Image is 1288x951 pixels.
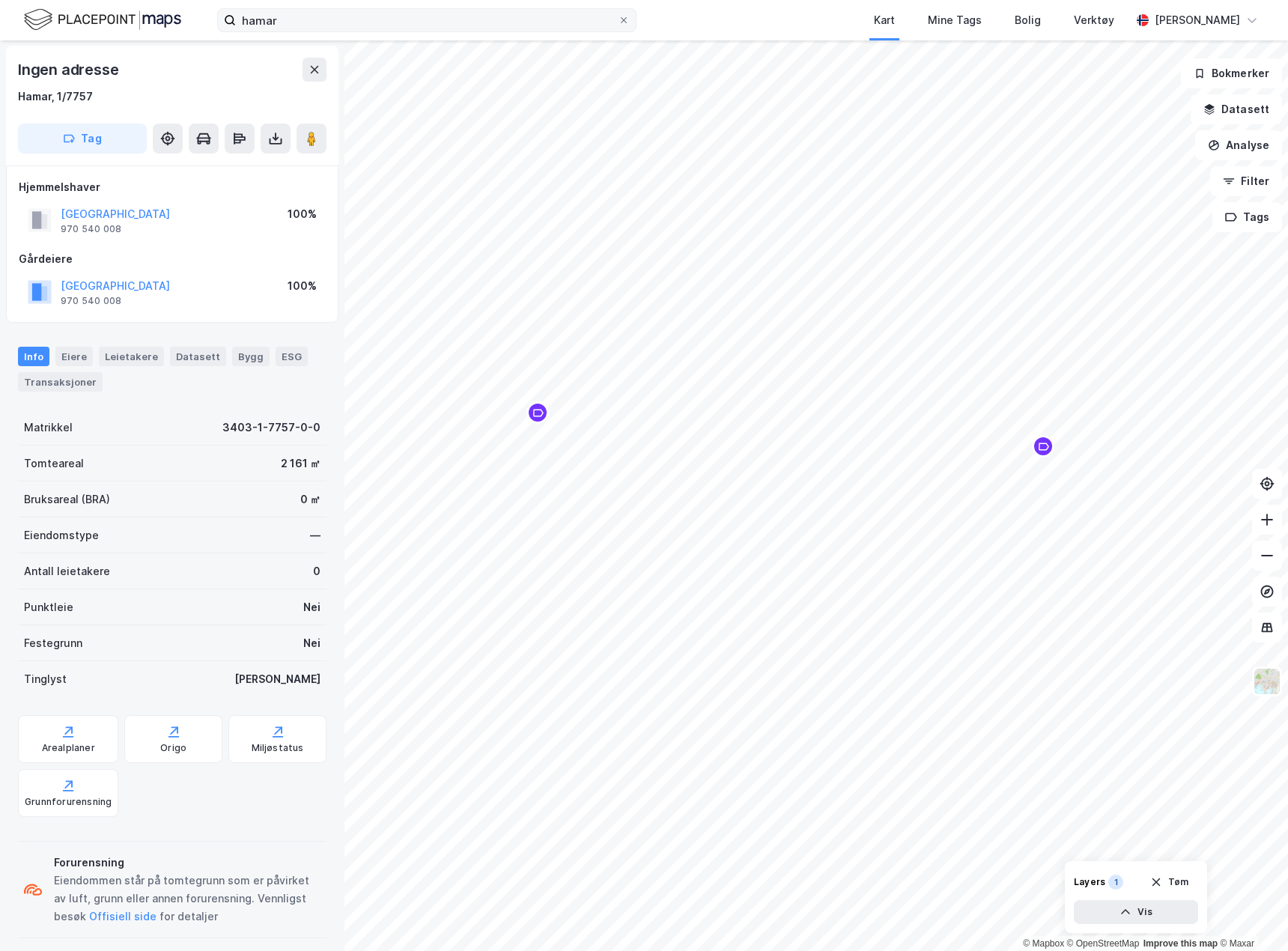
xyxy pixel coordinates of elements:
[232,347,270,366] div: Bygg
[24,562,110,580] div: Antall leietakere
[1067,938,1140,949] a: OpenStreetMap
[61,223,121,235] div: 970 540 008
[24,634,82,652] div: Festegrunn
[19,250,326,268] div: Gårdeiere
[24,670,67,688] div: Tinglyst
[24,526,99,544] div: Eiendomstype
[24,490,110,508] div: Bruksareal (BRA)
[288,277,317,295] div: 100%
[1213,879,1288,951] iframe: Chat Widget
[1212,202,1282,232] button: Tags
[526,401,549,424] div: Map marker
[61,295,121,307] div: 970 540 008
[24,419,73,437] div: Matrikkel
[24,455,84,473] div: Tomteareal
[18,58,121,82] div: Ingen adresse
[1074,900,1198,924] button: Vis
[1074,876,1105,888] div: Layers
[1108,875,1123,890] div: 1
[160,742,186,754] div: Origo
[1253,667,1281,696] img: Z
[42,742,95,754] div: Arealplaner
[1191,94,1282,124] button: Datasett
[1074,11,1114,29] div: Verktøy
[281,455,321,473] div: 2 161 ㎡
[1015,11,1041,29] div: Bolig
[310,526,321,544] div: —
[252,742,304,754] div: Miljøstatus
[303,634,321,652] div: Nei
[1195,130,1282,160] button: Analyse
[236,9,618,31] input: Søk på adresse, matrikkel, gårdeiere, leietakere eller personer
[1181,58,1282,88] button: Bokmerker
[874,11,895,29] div: Kart
[1155,11,1240,29] div: [PERSON_NAME]
[170,347,226,366] div: Datasett
[234,670,321,688] div: [PERSON_NAME]
[276,347,308,366] div: ESG
[222,419,321,437] div: 3403-1-7757-0-0
[19,178,326,196] div: Hjemmelshaver
[24,598,73,616] div: Punktleie
[1023,938,1064,949] a: Mapbox
[24,7,181,33] img: logo.f888ab2527a4732fd821a326f86c7f29.svg
[99,347,164,366] div: Leietakere
[1213,879,1288,951] div: Kontrollprogram for chat
[1143,938,1218,949] a: Improve this map
[1140,870,1198,894] button: Tøm
[288,205,317,223] div: 100%
[928,11,982,29] div: Mine Tags
[1032,435,1054,458] div: Map marker
[55,347,93,366] div: Eiere
[54,854,321,872] div: Forurensning
[25,796,112,808] div: Grunnforurensning
[313,562,321,580] div: 0
[18,124,147,154] button: Tag
[303,598,321,616] div: Nei
[18,347,49,366] div: Info
[18,372,103,392] div: Transaksjoner
[54,872,321,926] div: Eiendommen står på tomtegrunn som er påvirket av luft, grunn eller annen forurensning. Vennligst ...
[1210,166,1282,196] button: Filter
[18,88,93,106] div: Hamar, 1/7757
[300,490,321,508] div: 0 ㎡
